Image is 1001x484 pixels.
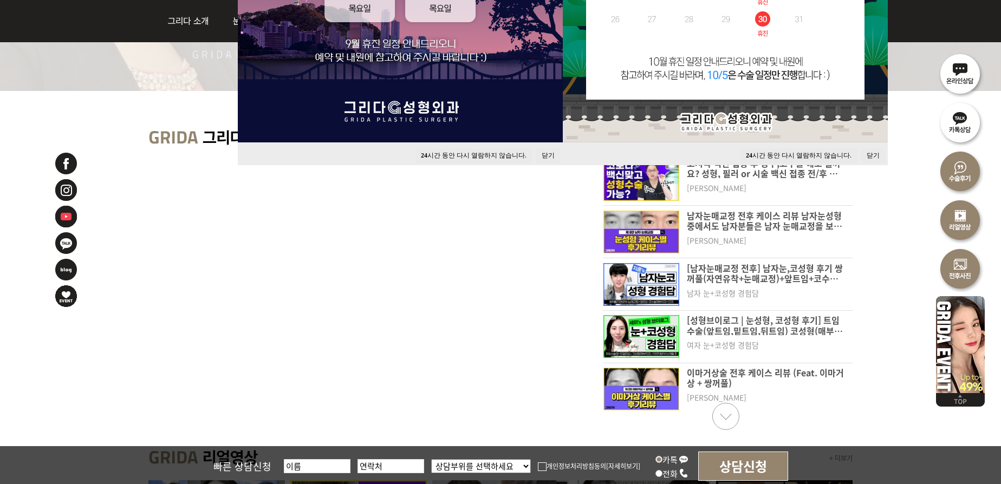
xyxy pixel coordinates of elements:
img: 수술후기 [936,146,985,195]
span: 빠른 상담신청 [213,459,271,473]
img: 네이버블로그 [54,258,78,282]
input: 연락처 [357,459,424,473]
p: 코시국 백신 접종 후 쌍수,코수술 해도 될까요? 성형, 필러 or 시술 백신 접종 전/후 가능한지 알려드립니다. [687,158,845,178]
input: 상담신청 [698,452,788,481]
img: 카톡상담 [936,97,985,146]
p: 이마거상술 전후 케이스 리뷰 (Feat. 이마거상 + 쌍꺼풀) [687,368,845,388]
li: Next slide [712,403,739,430]
input: 이름 [284,459,350,473]
img: main_grida_realvideo_title.jpg [148,438,278,478]
button: 24시간 동안 다시 열람하지 않습니다. [740,148,857,163]
p: [남자눈매교정 전후] 남자눈,코성형 후기 쌍꺼풀(자연유착+눈매교정)+앞트임+코수술(매부리코+긴코)+이마지방이식 [DATE] [687,263,845,283]
img: 카카오톡 [54,231,78,255]
a: [자세히보기] [606,461,640,470]
img: 이벤트 [936,292,985,393]
button: 24시간 동안 다시 열람하지 않습니다. [415,148,532,163]
img: 페이스북 [54,152,78,175]
img: 이벤트 [54,284,78,308]
img: checkbox.png [538,462,547,471]
input: 카톡 [655,456,662,463]
p: [성형브이로그 | 눈성형, 코성형 후기] 트임수술(앞트임,밑트임,뒤트임) 코성형(매부리코) 이마지방이식 [DATE] [687,315,845,335]
img: 인스타그램 [54,178,78,202]
img: call_icon.png [679,468,688,478]
label: 전화 [655,468,688,479]
img: 유투브 [54,205,78,228]
img: 온라인상담 [936,49,985,97]
label: 개인정보처리방침동의 [538,461,606,470]
img: main_grida_tv_title.jpg [148,118,278,158]
dt: 남자 눈+코성형 경험담 [687,289,845,306]
img: 위로가기 [936,393,985,407]
iframe: YouTube video player [148,158,598,411]
img: kakao_icon.png [679,454,688,464]
dt: [PERSON_NAME] [687,393,845,411]
strong: 24 [746,152,752,159]
dt: [PERSON_NAME] [687,184,845,201]
dt: [PERSON_NAME] [687,236,845,254]
label: 카톡 [655,454,688,465]
input: 전화 [655,470,662,477]
img: 리얼영상 [936,195,985,244]
dt: 여자 눈+코성형 경험담 [687,341,845,358]
p: 남자눈매교정 전후 케이스 리뷰 남자눈성형 중에서도 남자분들은 남자 눈매교정을 보통 하시는 경우는 다양하게 있는데요 눈뜨는 힘이 좀 부족하거나 눈꺼풀이 늘어나서 눈동자의 노출량이 [687,211,845,231]
button: 닫기 [536,148,560,163]
strong: 24 [421,152,427,159]
button: 닫기 [861,148,885,163]
img: 수술전후사진 [936,244,985,292]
